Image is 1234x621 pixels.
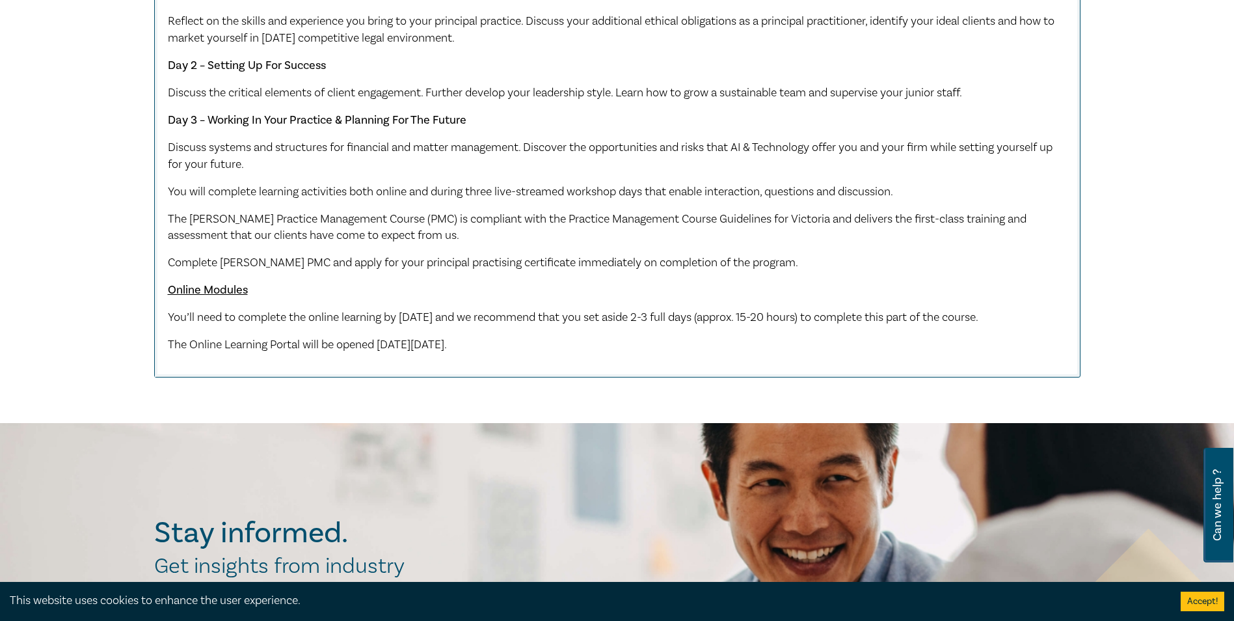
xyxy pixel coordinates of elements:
[168,58,326,73] strong: Day 2 – Setting Up For Success
[10,592,1161,609] div: This website uses cookies to enhance the user experience.
[168,140,1053,172] span: Discuss systems and structures for financial and matter management. Discover the opportunities an...
[168,310,978,325] span: You’ll need to complete the online learning by [DATE] and we recommend that you set aside 2-3 ful...
[168,184,893,199] span: You will complete learning activities both online and during three live-streamed workshop days th...
[154,516,461,550] h2: Stay informed.
[168,283,248,297] u: Online Modules
[168,85,962,100] span: Discuss the critical elements of client engagement. Further develop your leadership style. Learn ...
[168,113,466,128] strong: Day 3 – Working In Your Practice & Planning For The Future
[168,255,798,270] span: Complete [PERSON_NAME] PMC and apply for your principal practising certificate immediately on com...
[1211,456,1224,555] span: Can we help ?
[1181,592,1224,611] button: Accept cookies
[168,212,1026,243] span: The [PERSON_NAME] Practice Management Course (PMC) is compliant with the Practice Management Cour...
[168,14,1054,46] span: Reflect on the skills and experience you bring to your principal practice. Discuss your additiona...
[168,337,447,352] span: The Online Learning Portal will be opened [DATE][DATE].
